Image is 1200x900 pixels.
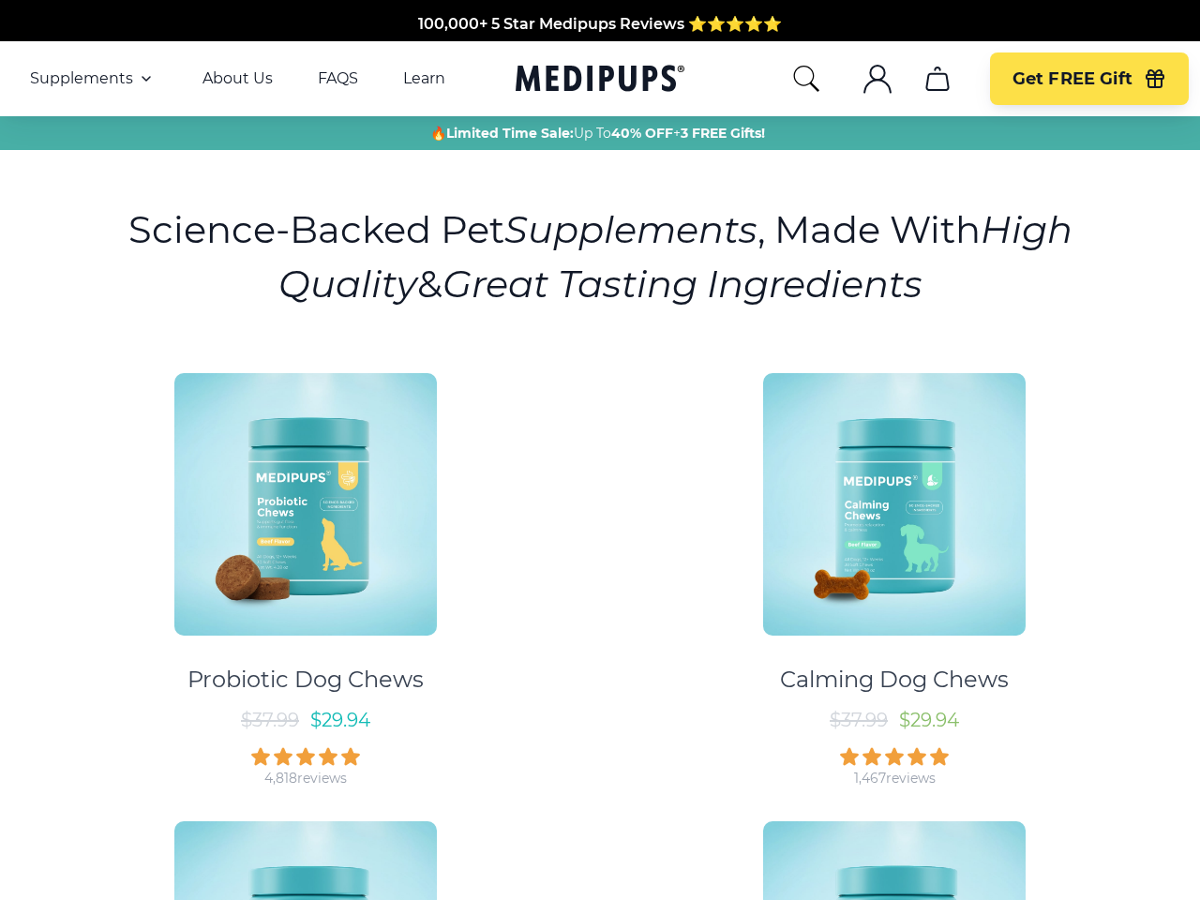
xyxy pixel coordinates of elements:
span: $ 29.94 [310,709,370,731]
a: FAQS [318,69,358,88]
span: Get FREE Gift [1012,68,1132,90]
span: 🔥 Up To + [430,124,765,142]
button: Get FREE Gift [990,52,1189,105]
a: Calming Dog Chews - MedipupsCalming Dog Chews$37.99$29.941,467reviews [608,356,1180,787]
button: cart [915,56,960,101]
a: Medipups [516,61,684,99]
div: 4,818 reviews [264,770,347,787]
div: Calming Dog Chews [780,666,1009,694]
span: $ 37.99 [241,709,299,731]
span: Made In The [GEOGRAPHIC_DATA] from domestic & globally sourced ingredients [289,37,912,54]
button: search [791,64,821,94]
span: 100,000+ 5 Star Medipups Reviews ⭐️⭐️⭐️⭐️⭐️ [418,14,782,32]
a: Learn [403,69,445,88]
a: About Us [202,69,273,88]
img: Probiotic Dog Chews - Medipups [174,373,437,636]
div: 1,467 reviews [854,770,936,787]
i: Great Tasting Ingredients [442,261,922,307]
span: $ 37.99 [830,709,888,731]
button: account [855,56,900,101]
a: Probiotic Dog Chews - MedipupsProbiotic Dog Chews$37.99$29.944,818reviews [20,356,592,787]
div: Probiotic Dog Chews [187,666,424,694]
h1: Science-Backed Pet , Made With & [118,202,1082,311]
span: Supplements [30,69,133,88]
span: $ 29.94 [899,709,959,731]
button: Supplements [30,67,157,90]
img: Calming Dog Chews - Medipups [763,373,1026,636]
i: Supplements [504,206,757,252]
